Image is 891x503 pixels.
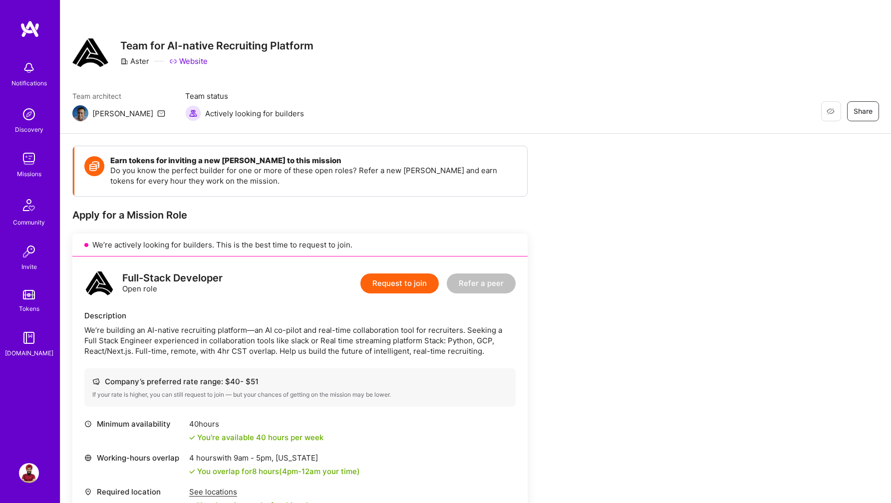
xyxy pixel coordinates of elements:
img: Team Architect [72,105,88,121]
div: 4 hours with [US_STATE] [189,453,360,463]
i: icon Cash [92,378,100,385]
img: teamwork [19,149,39,169]
span: Actively looking for builders [205,108,304,119]
div: Discovery [15,124,43,135]
img: logo [20,20,40,38]
img: guide book [19,328,39,348]
button: Refer a peer [447,273,516,293]
div: Aster [120,56,149,66]
img: Invite [19,242,39,261]
div: [DOMAIN_NAME] [5,348,53,358]
i: icon Check [189,435,195,441]
p: Do you know the perfect builder for one or more of these open roles? Refer a new [PERSON_NAME] an... [110,165,517,186]
h3: Team for AI-native Recruiting Platform [120,39,313,52]
div: Company’s preferred rate range: $ 40 - $ 51 [92,376,508,387]
div: Full-Stack Developer [122,273,223,283]
div: Apply for a Mission Role [72,209,528,222]
div: Notifications [11,78,47,88]
i: icon Check [189,469,195,475]
i: icon Mail [157,109,165,117]
img: logo [84,268,114,298]
img: Company Logo [72,35,108,71]
img: discovery [19,104,39,124]
img: User Avatar [19,463,39,483]
span: Share [854,106,873,116]
img: bell [19,58,39,78]
div: Open role [122,273,223,294]
i: icon World [84,454,92,462]
div: Missions [17,169,41,179]
button: Share [847,101,879,121]
div: 40 hours [189,419,323,429]
div: Minimum availability [84,419,184,429]
span: 4pm - 12am [282,467,320,476]
i: icon CompanyGray [120,57,128,65]
span: Team architect [72,91,165,101]
div: You overlap for 8 hours ( your time) [197,466,360,477]
img: Actively looking for builders [185,105,201,121]
div: We’re building an AI-native recruiting platform—an AI co-pilot and real-time collaboration tool f... [84,325,516,356]
div: We’re actively looking for builders. This is the best time to request to join. [72,234,528,256]
div: See locations [189,487,312,497]
div: Tokens [19,303,39,314]
i: icon EyeClosed [827,107,835,115]
div: Description [84,310,516,321]
h4: Earn tokens for inviting a new [PERSON_NAME] to this mission [110,156,517,165]
span: 9am - 5pm , [232,453,276,463]
div: If your rate is higher, you can still request to join — but your chances of getting on the missio... [92,391,508,399]
img: Token icon [84,156,104,176]
div: You're available 40 hours per week [189,432,323,443]
div: Invite [21,261,37,272]
span: Team status [185,91,304,101]
button: Request to join [360,273,439,293]
a: User Avatar [16,463,41,483]
a: Website [169,56,208,66]
div: [PERSON_NAME] [92,108,153,119]
div: Community [13,217,45,228]
div: Required location [84,487,184,497]
i: icon Location [84,488,92,496]
i: icon Clock [84,420,92,428]
img: Community [17,193,41,217]
div: Working-hours overlap [84,453,184,463]
img: tokens [23,290,35,299]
